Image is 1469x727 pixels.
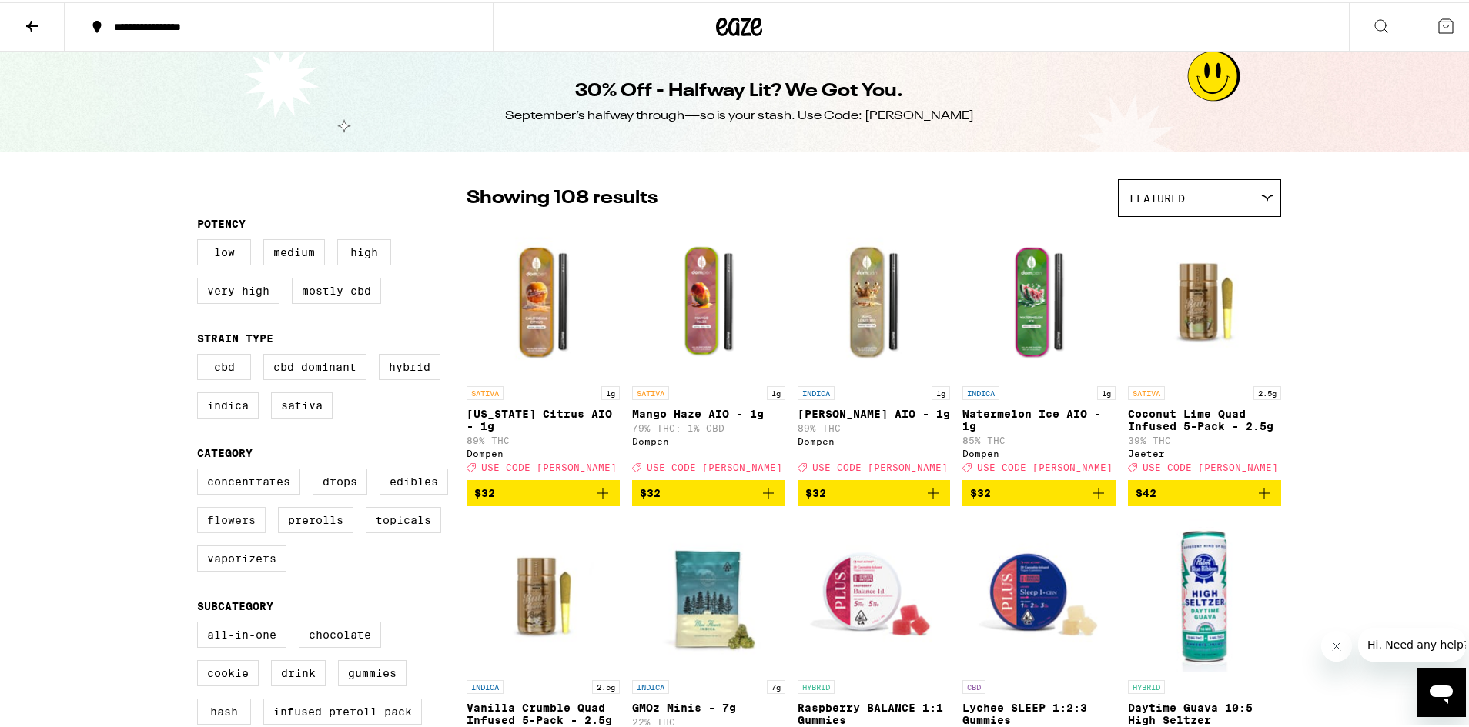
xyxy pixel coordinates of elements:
label: Hash [197,696,251,722]
iframe: Message from company [1358,625,1466,659]
img: Dompen - Watermelon Ice AIO - 1g [962,222,1116,376]
span: $32 [474,485,495,497]
p: Watermelon Ice AIO - 1g [962,405,1116,430]
label: Very High [197,275,279,302]
label: Sativa [271,390,333,416]
p: INDICA [798,384,835,398]
label: Vaporizers [197,543,286,569]
legend: Potency [197,215,246,228]
button: Add to bag [962,478,1116,504]
label: Gummies [338,658,407,684]
button: Add to bag [798,478,951,504]
label: Prerolls [278,505,353,531]
p: CBD [962,678,985,692]
span: $32 [640,485,661,497]
legend: Category [197,445,253,457]
label: Mostly CBD [292,275,381,302]
a: Open page for Coconut Lime Quad Infused 5-Pack - 2.5g from Jeeter [1128,222,1281,478]
p: 22% THC [632,715,785,725]
p: 89% THC [798,421,951,431]
button: Add to bag [1128,478,1281,504]
div: September’s halfway through—so is your stash. Use Code: [PERSON_NAME] [505,105,974,122]
div: Dompen [798,434,951,444]
label: Drink [271,658,326,684]
p: Vanilla Crumble Quad Infused 5-Pack - 2.5g [467,699,620,724]
img: Jeeter - Vanilla Crumble Quad Infused 5-Pack - 2.5g [467,516,620,670]
a: Open page for King Louis XIII AIO - 1g from Dompen [798,222,951,478]
p: Mango Haze AIO - 1g [632,405,785,418]
p: Lychee SLEEP 1:2:3 Gummies [962,699,1116,724]
p: 1g [1097,384,1116,398]
div: Dompen [467,446,620,456]
span: $42 [1136,485,1156,497]
label: Cookie [197,658,259,684]
label: Concentrates [197,466,300,492]
p: GMOz Minis - 7g [632,699,785,712]
div: Dompen [962,446,1116,456]
img: Pabst Labs - Daytime Guava 10:5 High Seltzer [1128,516,1281,670]
p: SATIVA [1128,384,1165,398]
label: High [337,237,391,263]
label: Indica [197,390,259,416]
p: Raspberry BALANCE 1:1 Gummies [798,699,951,724]
p: INDICA [467,678,504,692]
p: SATIVA [467,384,504,398]
p: 39% THC [1128,433,1281,443]
span: $32 [805,485,826,497]
p: 85% THC [962,433,1116,443]
img: PLUS - Lychee SLEEP 1:2:3 Gummies [962,516,1116,670]
p: 89% THC [467,433,620,443]
p: Coconut Lime Quad Infused 5-Pack - 2.5g [1128,405,1281,430]
span: $32 [970,485,991,497]
a: Open page for Mango Haze AIO - 1g from Dompen [632,222,785,478]
label: Topicals [366,505,441,531]
span: Hi. Need any help? [9,11,111,23]
p: INDICA [632,678,669,692]
img: Dompen - Mango Haze AIO - 1g [632,222,785,376]
span: USE CODE [PERSON_NAME] [1143,460,1278,470]
div: Dompen [632,434,785,444]
button: Add to bag [467,478,620,504]
p: 1g [932,384,950,398]
p: 79% THC: 1% CBD [632,421,785,431]
p: [US_STATE] Citrus AIO - 1g [467,405,620,430]
label: CBD Dominant [263,352,366,378]
div: Jeeter [1128,446,1281,456]
p: INDICA [962,384,999,398]
iframe: Button to launch messaging window [1417,665,1466,715]
span: Featured [1129,190,1185,202]
label: CBD [197,352,251,378]
p: HYBRID [1128,678,1165,692]
a: Open page for California Citrus AIO - 1g from Dompen [467,222,620,478]
iframe: Close message [1321,629,1352,659]
label: All-In-One [197,619,286,645]
label: Low [197,237,251,263]
label: Infused Preroll Pack [263,696,422,722]
button: Add to bag [632,478,785,504]
p: Showing 108 results [467,183,658,209]
img: Jeeter - Coconut Lime Quad Infused 5-Pack - 2.5g [1128,222,1281,376]
label: Flowers [197,505,266,531]
p: 1g [601,384,620,398]
legend: Subcategory [197,598,273,610]
label: Medium [263,237,325,263]
legend: Strain Type [197,330,273,342]
label: Chocolate [299,619,381,645]
span: USE CODE [PERSON_NAME] [977,460,1113,470]
p: 7g [767,678,785,692]
span: USE CODE [PERSON_NAME] [812,460,948,470]
img: Dompen - California Citrus AIO - 1g [467,222,620,376]
p: 1g [767,384,785,398]
img: Humboldt Farms - GMOz Minis - 7g [632,516,785,670]
h1: 30% Off - Halfway Lit? We Got You. [575,76,903,102]
span: USE CODE [PERSON_NAME] [481,460,617,470]
p: [PERSON_NAME] AIO - 1g [798,405,951,418]
label: Drops [313,466,367,492]
p: Daytime Guava 10:5 High Seltzer [1128,699,1281,724]
label: Hybrid [379,352,440,378]
a: Open page for Watermelon Ice AIO - 1g from Dompen [962,222,1116,478]
p: 2.5g [592,678,620,692]
p: SATIVA [632,384,669,398]
label: Edibles [380,466,448,492]
p: HYBRID [798,678,835,692]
